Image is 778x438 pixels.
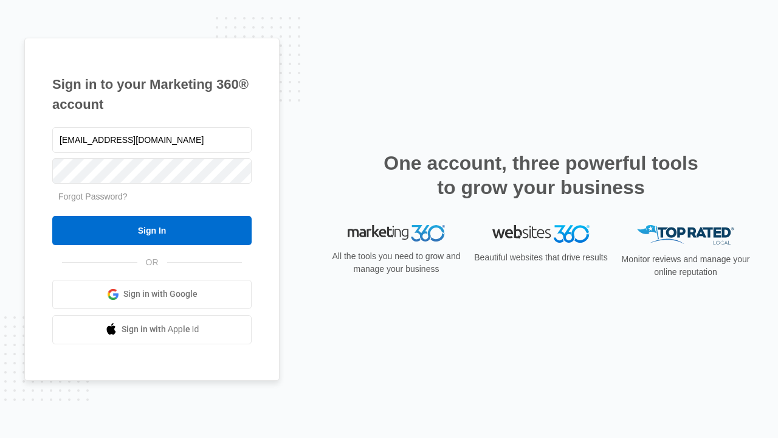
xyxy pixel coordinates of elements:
[348,225,445,242] img: Marketing 360
[137,256,167,269] span: OR
[380,151,702,200] h2: One account, three powerful tools to grow your business
[52,280,252,309] a: Sign in with Google
[492,225,590,243] img: Websites 360
[52,216,252,245] input: Sign In
[52,127,252,153] input: Email
[122,323,199,336] span: Sign in with Apple Id
[52,315,252,344] a: Sign in with Apple Id
[52,74,252,114] h1: Sign in to your Marketing 360® account
[618,253,754,279] p: Monitor reviews and manage your online reputation
[123,288,198,301] span: Sign in with Google
[473,251,609,264] p: Beautiful websites that drive results
[58,192,128,201] a: Forgot Password?
[328,250,464,276] p: All the tools you need to grow and manage your business
[637,225,734,245] img: Top Rated Local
